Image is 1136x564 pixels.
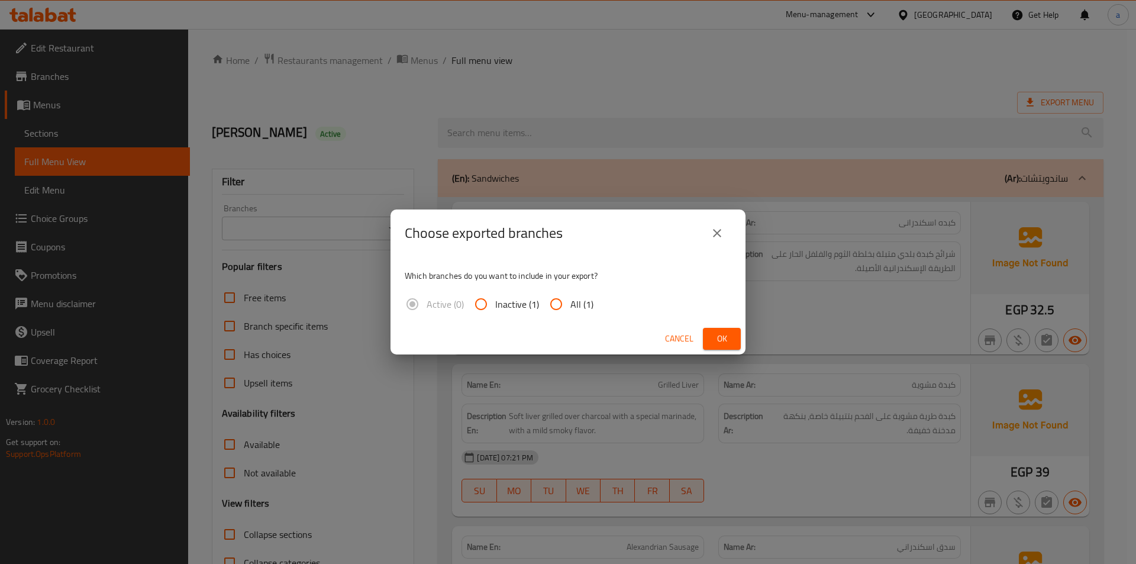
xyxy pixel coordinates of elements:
span: Active (0) [427,297,464,311]
span: All (1) [570,297,593,311]
p: Which branches do you want to include in your export? [405,270,731,282]
button: Ok [703,328,741,350]
span: Inactive (1) [495,297,539,311]
span: Ok [712,331,731,346]
button: close [703,219,731,247]
button: Cancel [660,328,698,350]
h2: Choose exported branches [405,224,563,243]
span: Cancel [665,331,693,346]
